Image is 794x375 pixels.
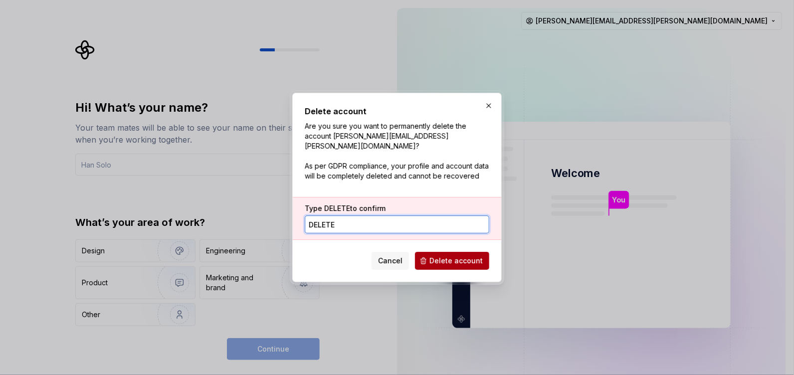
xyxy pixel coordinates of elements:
[415,252,489,270] button: Delete account
[305,203,386,213] label: Type to confirm
[378,256,402,266] span: Cancel
[372,252,409,270] button: Cancel
[429,256,483,266] span: Delete account
[305,105,489,117] h2: Delete account
[324,204,350,212] span: DELETE
[305,121,489,181] p: Are you sure you want to permanently delete the account [PERSON_NAME][EMAIL_ADDRESS][PERSON_NAME]...
[305,215,489,233] input: DELETE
